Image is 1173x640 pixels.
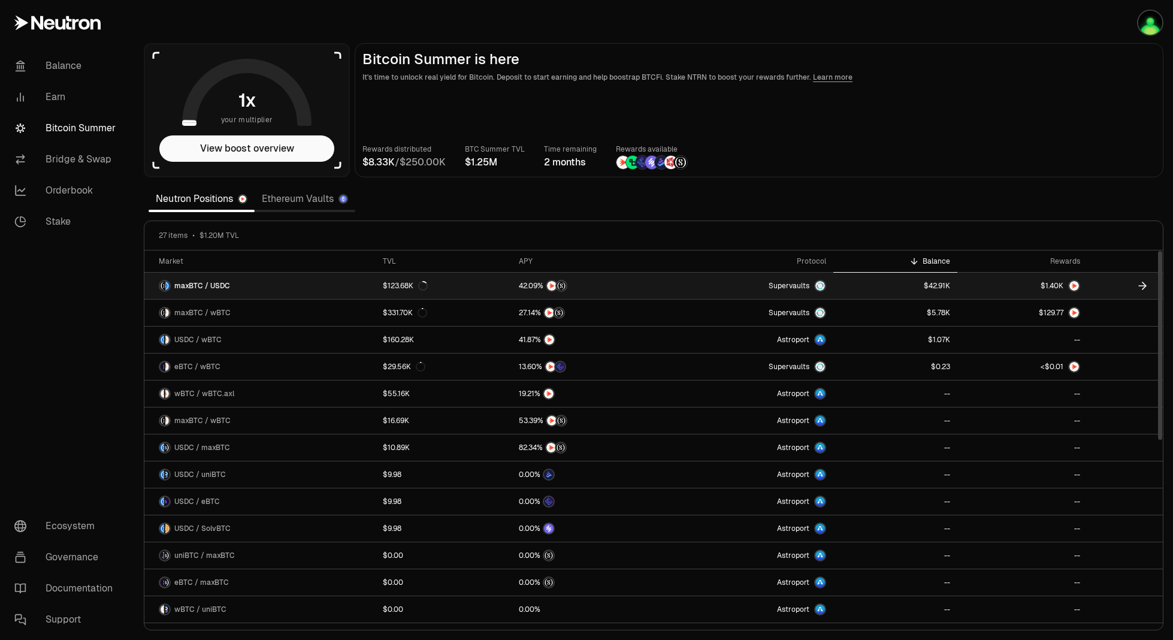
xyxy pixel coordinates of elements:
[813,73,852,82] a: Learn more
[160,443,164,452] img: USDC Logo
[544,389,554,399] img: NTRN
[376,515,512,542] a: $9.98
[383,256,505,266] div: TVL
[841,256,950,266] div: Balance
[777,443,809,452] span: Astroport
[519,256,664,266] div: APY
[664,156,678,169] img: Mars Fragments
[777,524,809,533] span: Astroport
[519,523,664,535] button: Solv Points
[519,388,664,400] button: NTRN
[674,156,687,169] img: Structured Points
[815,362,825,372] img: Supervaults
[160,416,164,425] img: maxBTC Logo
[965,256,1080,266] div: Rewards
[376,300,512,326] a: $331.70K
[671,461,833,488] a: Astroport
[833,569,957,596] a: --
[833,488,957,515] a: --
[255,187,355,211] a: Ethereum Vaults
[777,578,809,587] span: Astroport
[671,327,833,353] a: Astroport
[376,461,512,488] a: $9.98
[519,307,664,319] button: NTRNStructured Points
[376,354,512,380] a: $29.56K
[376,381,512,407] a: $55.16K
[160,389,164,399] img: wBTC Logo
[519,469,664,481] button: Bedrock Diamonds
[512,381,671,407] a: NTRN
[957,515,1087,542] a: --
[636,156,649,169] img: EtherFi Points
[519,361,664,373] button: NTRNEtherFi Points
[174,470,226,479] span: USDC / uniBTC
[519,334,664,346] button: NTRN
[777,389,809,399] span: Astroport
[671,407,833,434] a: Astroport
[174,416,231,425] span: maxBTC / wBTC
[144,434,376,461] a: USDC LogomaxBTC LogoUSDC / maxBTC
[957,569,1087,596] a: --
[362,143,446,155] p: Rewards distributed
[645,156,658,169] img: Solv Points
[1069,281,1079,291] img: NTRN Logo
[174,281,230,291] span: maxBTC / USDC
[671,542,833,569] a: Astroport
[777,497,809,506] span: Astroport
[512,461,671,488] a: Bedrock Diamonds
[545,335,554,345] img: NTRN
[556,443,566,452] img: Structured Points
[957,354,1087,380] a: NTRN Logo
[671,381,833,407] a: Astroport
[546,362,555,372] img: NTRN
[512,434,671,461] a: NTRNStructured Points
[671,515,833,542] a: Astroport
[144,461,376,488] a: USDC LogouniBTC LogoUSDC / uniBTC
[957,542,1087,569] a: --
[5,144,129,175] a: Bridge & Swap
[144,354,376,380] a: eBTC LogowBTC LogoeBTC / wBTC
[512,407,671,434] a: NTRNStructured Points
[777,551,809,560] span: Astroport
[160,497,164,506] img: USDC Logo
[544,155,597,170] div: 2 months
[165,551,170,560] img: maxBTC Logo
[833,407,957,434] a: --
[815,308,825,318] img: Supervaults
[199,231,239,240] span: $1.20M TVL
[512,569,671,596] a: Structured Points
[544,578,554,587] img: Structured Points
[5,81,129,113] a: Earn
[512,542,671,569] a: Structured Points
[671,488,833,515] a: Astroport
[519,496,664,508] button: EtherFi Points
[165,281,170,291] img: USDC Logo
[160,470,164,479] img: USDC Logo
[5,542,129,573] a: Governance
[376,434,512,461] a: $10.89K
[383,551,403,560] div: $0.00
[144,515,376,542] a: USDC LogoSolvBTC LogoUSDC / SolvBTC
[769,281,809,291] span: Supervaults
[544,143,597,155] p: Time remaining
[383,281,428,291] div: $123.68K
[833,434,957,461] a: --
[165,497,170,506] img: eBTC Logo
[165,389,170,399] img: wBTC.axl Logo
[777,605,809,614] span: Astroport
[512,273,671,299] a: NTRNStructured Points
[777,416,809,425] span: Astroport
[174,443,230,452] span: USDC / maxBTC
[769,308,809,318] span: Supervaults
[383,443,410,452] div: $10.89K
[383,335,414,345] div: $160.28K
[383,578,403,587] div: $0.00
[362,51,1156,68] h2: Bitcoin Summer is here
[616,156,630,169] img: NTRN
[160,551,164,560] img: uniBTC Logo
[957,273,1087,299] a: NTRN Logo
[519,280,664,292] button: NTRNStructured Points
[957,434,1087,461] a: --
[678,256,826,266] div: Protocol
[144,407,376,434] a: maxBTC LogowBTC LogomaxBTC / wBTC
